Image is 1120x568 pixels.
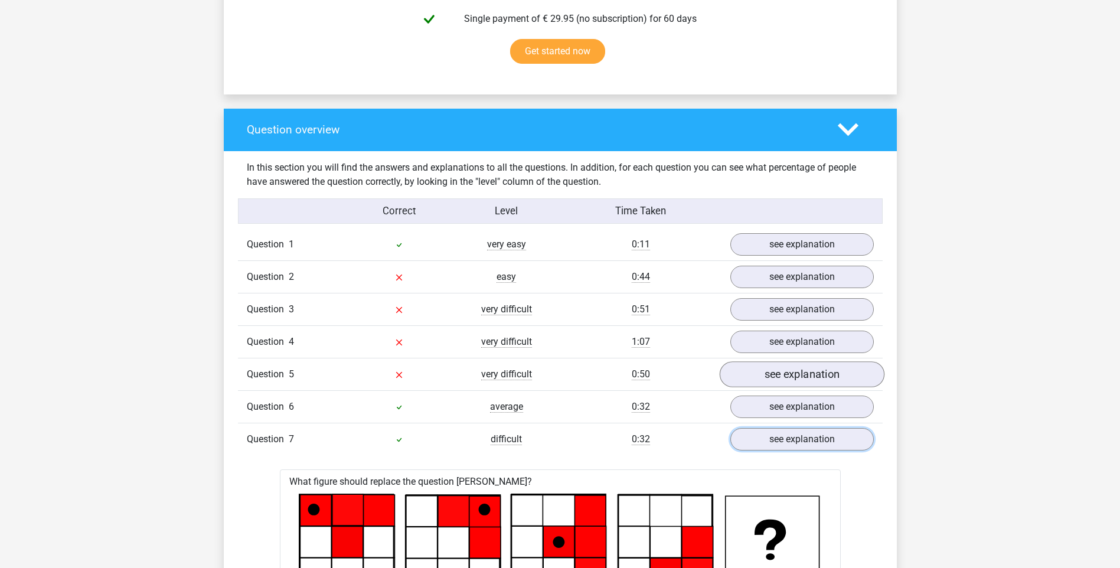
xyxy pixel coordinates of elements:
span: difficult [491,433,522,445]
span: average [490,401,523,413]
span: 3 [289,303,294,315]
div: In this section you will find the answers and explanations to all the questions. In addition, for... [238,161,883,189]
span: very difficult [481,336,532,348]
a: see explanation [730,428,874,451]
div: Level [453,204,560,218]
span: 4 [289,336,294,347]
span: very difficult [481,368,532,380]
span: Question [247,400,289,414]
span: 5 [289,368,294,380]
span: 0:50 [632,368,650,380]
a: see explanation [730,298,874,321]
span: Question [247,237,289,252]
a: see explanation [719,361,884,387]
div: Correct [345,204,453,218]
span: very difficult [481,303,532,315]
span: Question [247,367,289,381]
span: Question [247,335,289,349]
span: Question [247,270,289,284]
span: very easy [487,239,526,250]
a: see explanation [730,266,874,288]
span: 1:07 [632,336,650,348]
span: 0:11 [632,239,650,250]
span: 0:44 [632,271,650,283]
a: Get started now [510,39,605,64]
span: 7 [289,433,294,445]
span: 1 [289,239,294,250]
a: see explanation [730,396,874,418]
span: 2 [289,271,294,282]
span: 0:32 [632,401,650,413]
span: 0:51 [632,303,650,315]
span: 0:32 [632,433,650,445]
span: Question [247,432,289,446]
a: see explanation [730,331,874,353]
a: see explanation [730,233,874,256]
h4: Question overview [247,123,820,136]
div: Time Taken [560,204,721,218]
span: Question [247,302,289,316]
span: easy [497,271,516,283]
span: 6 [289,401,294,412]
